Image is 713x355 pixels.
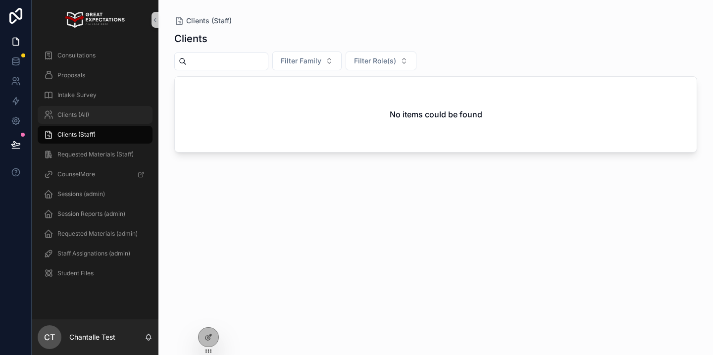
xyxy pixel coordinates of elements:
[65,12,124,28] img: App logo
[186,16,232,26] span: Clients (Staff)
[174,32,207,46] h1: Clients
[57,250,130,257] span: Staff Assignations (admin)
[57,151,134,158] span: Requested Materials (Staff)
[57,91,97,99] span: Intake Survey
[57,210,125,218] span: Session Reports (admin)
[57,51,96,59] span: Consultations
[57,190,105,198] span: Sessions (admin)
[38,106,153,124] a: Clients (All)
[38,205,153,223] a: Session Reports (admin)
[57,269,94,277] span: Student Files
[57,71,85,79] span: Proposals
[44,331,55,343] span: CT
[354,56,396,66] span: Filter Role(s)
[38,146,153,163] a: Requested Materials (Staff)
[174,16,232,26] a: Clients (Staff)
[38,165,153,183] a: CounselMore
[38,47,153,64] a: Consultations
[57,131,96,139] span: Clients (Staff)
[57,111,89,119] span: Clients (All)
[38,225,153,243] a: Requested Materials (admin)
[57,230,138,238] span: Requested Materials (admin)
[69,332,115,342] p: Chantalle Test
[57,170,95,178] span: CounselMore
[272,51,342,70] button: Select Button
[38,264,153,282] a: Student Files
[32,40,158,295] div: scrollable content
[38,245,153,262] a: Staff Assignations (admin)
[38,126,153,144] a: Clients (Staff)
[38,185,153,203] a: Sessions (admin)
[38,66,153,84] a: Proposals
[281,56,321,66] span: Filter Family
[390,108,482,120] h2: No items could be found
[346,51,416,70] button: Select Button
[38,86,153,104] a: Intake Survey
